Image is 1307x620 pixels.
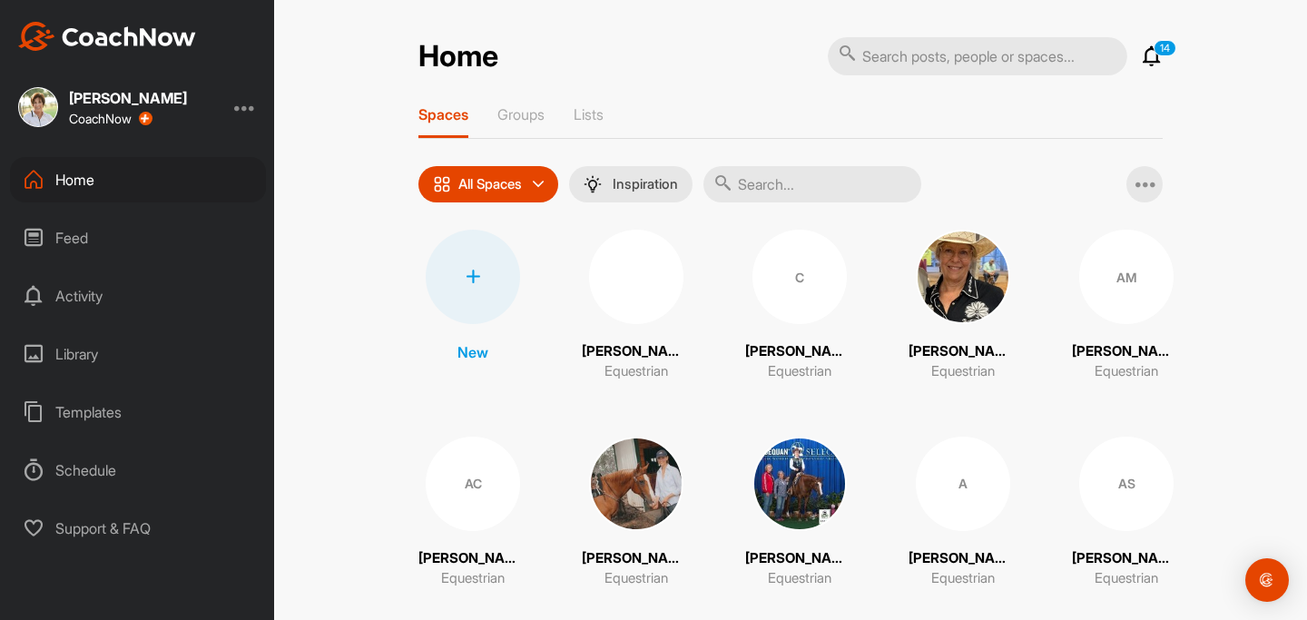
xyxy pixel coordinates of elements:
div: Templates [10,389,266,435]
p: [PERSON_NAME] [1072,548,1181,569]
input: Search posts, people or spaces... [828,37,1127,75]
p: Inspiration [613,177,678,192]
div: CoachNow [69,112,152,126]
img: square_ce8fcae1cfa02c39af2b16e469bcac55.jpg [589,437,683,531]
img: icon [433,175,451,193]
p: [PERSON_NAME] [745,548,854,569]
p: Equestrian [931,568,995,589]
p: Lists [574,105,604,123]
a: [PERSON_NAME]Equestrian [745,437,854,589]
img: square_78fd2cf420c36f93bbd2761ceec46d73.jpg [752,437,847,531]
p: [PERSON_NAME] [909,341,1017,362]
p: Spaces [418,105,468,123]
p: Equestrian [604,568,668,589]
a: AS[PERSON_NAME]Equestrian [1072,437,1181,589]
p: [PERSON_NAME] [582,548,691,569]
p: Equestrian [1095,568,1158,589]
p: [PERSON_NAME] [418,548,527,569]
p: Equestrian [768,568,831,589]
div: Schedule [10,448,266,493]
div: Activity [10,273,266,319]
div: Home [10,157,266,202]
p: [PERSON_NAME] [745,341,854,362]
div: Open Intercom Messenger [1245,558,1289,602]
a: C[PERSON_NAME]Equestrian [745,230,854,382]
a: [PERSON_NAME]Equestrian [909,230,1017,382]
div: [PERSON_NAME] [69,91,187,105]
p: Equestrian [604,361,668,382]
div: AM [1079,230,1174,324]
p: All Spaces [458,177,522,192]
img: CoachNow [18,22,196,51]
p: Equestrian [441,568,505,589]
img: square_1a764270cc5874b55411d8c893173b21.jpg [916,230,1010,324]
p: Equestrian [931,361,995,382]
div: A [916,437,1010,531]
p: New [457,341,488,363]
a: [PERSON_NAME]Equestrian [582,230,691,382]
p: [PERSON_NAME] [909,548,1017,569]
img: square_5946afc2194af88fc70b08b2c105765c.jpg [18,87,58,127]
p: Equestrian [1095,361,1158,382]
h2: Home [418,39,498,74]
div: Library [10,331,266,377]
div: AS [1079,437,1174,531]
div: AC [426,437,520,531]
input: Search... [703,166,921,202]
div: Feed [10,215,266,261]
a: [PERSON_NAME]Equestrian [582,437,691,589]
div: Support & FAQ [10,506,266,551]
p: [PERSON_NAME] [582,341,691,362]
a: AC[PERSON_NAME]Equestrian [418,437,527,589]
a: AM[PERSON_NAME]Equestrian [1072,230,1181,382]
a: A[PERSON_NAME]Equestrian [909,437,1017,589]
img: menuIcon [584,175,602,193]
p: Equestrian [768,361,831,382]
p: 14 [1154,40,1176,56]
div: C [752,230,847,324]
p: Groups [497,105,545,123]
p: [PERSON_NAME] [1072,341,1181,362]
